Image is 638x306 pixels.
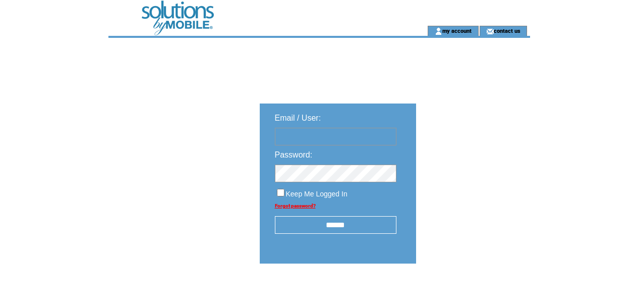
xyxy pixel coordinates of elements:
a: contact us [494,27,520,34]
img: account_icon.gif;jsessionid=1C6513783DC833EBCFD77F64A78BED25 [435,27,442,35]
span: Email / User: [275,114,321,122]
span: Keep Me Logged In [286,190,347,198]
a: Forgot password? [275,203,316,209]
a: my account [442,27,472,34]
span: Password: [275,150,313,159]
img: contact_us_icon.gif;jsessionid=1C6513783DC833EBCFD77F64A78BED25 [486,27,494,35]
img: transparent.png;jsessionid=1C6513783DC833EBCFD77F64A78BED25 [445,289,496,301]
